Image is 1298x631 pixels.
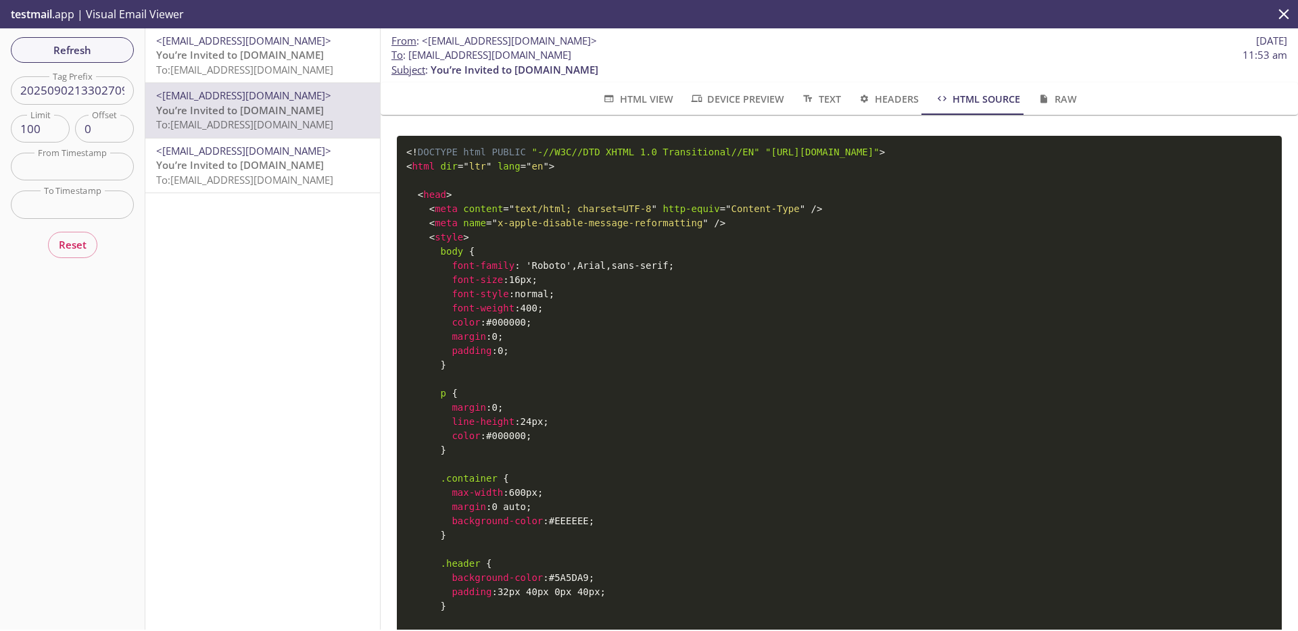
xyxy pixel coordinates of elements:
[521,161,526,172] span: =
[156,173,333,186] span: To: [EMAIL_ADDRESS][DOMAIN_NAME]
[452,586,491,597] span: padding
[418,189,446,200] span: head
[571,260,577,271] span: ,
[391,48,571,62] span: : [EMAIL_ADDRESS][DOMAIN_NAME]
[880,147,885,157] span: >
[11,37,134,63] button: Refresh
[441,445,446,455] span: }
[498,331,503,342] span: ;
[526,161,531,172] span: "
[486,501,491,512] span: :
[486,161,491,172] span: "
[503,487,508,498] span: :
[406,161,412,172] span: <
[452,416,514,427] span: line-height
[156,63,333,76] span: To: [EMAIL_ADDRESS][DOMAIN_NAME]
[441,246,464,257] span: body
[441,388,446,399] span: p
[503,203,657,214] span: text/html; charset=UTF-8
[800,203,805,214] span: "
[543,515,548,526] span: :
[391,34,597,48] span: :
[491,147,526,157] span: PUBLIC
[486,558,491,569] span: {
[452,515,543,526] span: background-color
[463,218,486,228] span: name
[441,558,481,569] span: .header
[429,203,435,214] span: <
[669,260,674,271] span: ;
[481,430,486,441] span: :
[521,161,549,172] span: en
[498,161,521,172] span: lang
[452,331,486,342] span: margin
[145,138,380,193] div: <[EMAIL_ADDRESS][DOMAIN_NAME]>You’re Invited to [DOMAIN_NAME]To:[EMAIL_ADDRESS][DOMAIN_NAME]
[156,158,324,172] span: You’re Invited to [DOMAIN_NAME]
[690,91,784,107] span: Device Preview
[486,218,708,228] span: x-apple-disable-message-reformatting
[526,260,571,271] span: 'Roboto'
[429,203,458,214] span: meta
[514,416,520,427] span: :
[391,34,416,47] span: From
[600,586,606,597] span: ;
[503,345,508,356] span: ;
[452,487,503,498] span: max-width
[663,203,719,214] span: http-equiv
[491,218,497,228] span: "
[469,246,475,257] span: {
[406,147,418,157] span: <!
[418,189,423,200] span: <
[156,103,324,117] span: You’re Invited to [DOMAIN_NAME]
[391,48,403,61] span: To
[549,161,554,172] span: >
[48,232,97,257] button: Reset
[526,501,531,512] span: ;
[441,161,458,172] span: dir
[429,218,458,228] span: meta
[156,34,331,47] span: <[EMAIL_ADDRESS][DOMAIN_NAME]>
[481,317,486,328] span: :
[526,430,531,441] span: ;
[486,331,491,342] span: :
[429,232,435,243] span: <
[463,147,486,157] span: html
[537,487,543,498] span: ;
[441,359,446,370] span: }
[543,572,548,583] span: :
[589,515,594,526] span: ;
[452,430,480,441] span: color
[537,303,543,313] span: ;
[765,147,880,157] span: "[URL][DOMAIN_NAME]"
[1256,34,1287,48] span: [DATE]
[543,416,548,427] span: ;
[391,63,425,76] span: Subject
[811,203,823,214] span: />
[59,236,87,253] span: Reset
[531,147,759,157] span: "-//W3C//DTD XHTML 1.0 Transitional//EN"
[800,91,840,107] span: Text
[486,402,491,413] span: :
[446,189,452,200] span: >
[1036,91,1076,107] span: Raw
[145,28,380,82] div: <[EMAIL_ADDRESS][DOMAIN_NAME]>You’re Invited to [DOMAIN_NAME]To:[EMAIL_ADDRESS][DOMAIN_NAME]
[720,203,805,214] span: Content-Type
[391,48,1287,77] p: :
[463,203,503,214] span: content
[156,118,333,131] span: To: [EMAIL_ADDRESS][DOMAIN_NAME]
[458,161,463,172] span: =
[22,41,123,59] span: Refresh
[406,161,435,172] span: html
[429,218,435,228] span: <
[702,218,708,228] span: "
[431,63,598,76] span: You’re Invited to [DOMAIN_NAME]
[503,274,508,285] span: :
[606,260,611,271] span: ,
[543,161,548,172] span: "
[452,388,457,399] span: {
[441,601,446,611] span: }
[1243,48,1287,62] span: 11:53 am
[935,91,1020,107] span: HTML Source
[857,91,919,107] span: Headers
[652,203,657,214] span: "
